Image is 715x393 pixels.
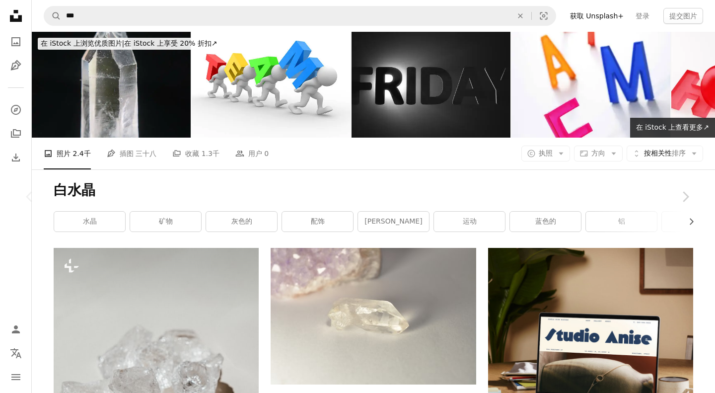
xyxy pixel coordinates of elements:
[136,150,156,157] font: 三十八
[636,123,704,131] font: 在 iStock 上查看更多
[54,182,95,198] font: 白水晶
[124,39,212,47] font: 在 iStock 上享受 20% 折扣
[202,150,219,157] font: 1.3千
[41,39,122,47] font: 在 iStock 上浏览优质图片
[54,212,125,232] a: 水晶
[83,217,97,225] font: 水晶
[564,8,630,24] a: 获取 Unsplash+
[122,39,125,47] font: |
[231,217,252,225] font: 灰色的
[6,32,26,52] a: 照片
[586,212,657,232] a: 铝
[618,217,625,225] font: 铝
[630,8,655,24] a: 登录
[591,149,605,157] font: 方向
[32,32,191,138] img: 水晶
[264,150,269,157] font: 0
[574,146,623,161] button: 方向
[521,146,570,161] button: 执照
[44,6,556,26] form: 在全站范围内查找视觉效果
[159,217,173,225] font: 矿物
[627,146,703,161] button: 按相关性排序
[32,32,226,56] a: 在 iStock 上浏览优质图片|在 iStock 上享受 20% 折扣↗
[6,319,26,339] a: 登录 / 注册
[570,12,624,20] font: 获取 Unsplash+
[235,138,269,169] a: 用户 0
[636,12,649,20] font: 登录
[130,212,201,232] a: 矿物
[271,248,476,384] img: 背景为紫色石英的透明水晶。
[672,149,686,157] font: 排序
[655,149,715,244] a: 下一个
[358,212,429,232] a: [PERSON_NAME]
[703,123,709,131] font: ↗
[206,212,277,232] a: 灰色的
[663,8,703,24] button: 提交图片
[185,150,199,157] font: 收藏
[630,118,715,138] a: 在 iStock 上查看更多↗
[248,150,262,157] font: 用户
[172,138,219,169] a: 收藏 1.3千
[510,212,581,232] a: 蓝色的
[669,12,697,20] font: 提交图片
[352,32,510,138] img: 黑色星期五抽象插图。聚光灯下的文字。
[120,150,134,157] font: 插图
[6,343,26,363] button: 语言
[311,217,325,225] font: 配饰
[107,138,156,169] a: 插图 三十八
[539,149,553,157] font: 执照
[535,217,556,225] font: 蓝色的
[6,100,26,120] a: 探索
[364,217,422,225] font: [PERSON_NAME]
[44,6,61,25] button: 搜索 Unsplash
[644,149,672,157] font: 按相关性
[532,6,556,25] button: 视觉搜索
[511,32,670,138] img: 字母表
[192,32,351,138] img: 团队合作
[6,124,26,144] a: 收藏
[6,148,26,167] a: 下载历史记录
[271,312,476,320] a: 背景为紫色石英的透明水晶。
[509,6,531,25] button: 清除
[6,367,26,387] button: 菜单
[212,39,217,47] font: ↗
[6,56,26,76] a: 插图
[463,217,477,225] font: 运动
[434,212,505,232] a: 运动
[282,212,353,232] a: 配饰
